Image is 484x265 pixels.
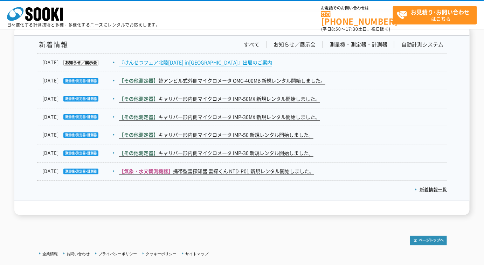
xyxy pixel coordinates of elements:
a: 企業情報 [42,252,58,256]
a: 【その他測定器】キャリパー形内側マイクロメータ IMP-50 新規レンタル開始しました。 [119,131,313,139]
span: 【その他測定器】 [119,131,158,138]
span: 【その他測定器】 [119,95,158,102]
a: 『けんせつフェア北陸[DATE] in[GEOGRAPHIC_DATA]』出展のご案内 [119,59,272,66]
a: すべて [244,41,260,48]
span: (平日 ～ 土日、祝日除く) [321,26,390,32]
a: お知らせ／展示会 [274,41,316,48]
p: 日々進化する計測技術と多種・多様化するニーズにレンタルでお応えします。 [7,23,160,27]
dt: [DATE] [42,114,118,121]
span: 【その他測定器】 [119,77,158,84]
span: お電話でのお問い合わせは [321,6,393,10]
a: 【その他測定器】キャリパー形内側マイクロメータ IMP-30MX 新規レンタル開始しました。 [119,114,320,121]
a: クッキーポリシー [146,252,177,256]
a: [PHONE_NUMBER] [321,11,393,25]
a: 【その他測定器】キャリパー形内側マイクロメータ IMP-50MX 新規レンタル開始しました。 [119,95,320,103]
a: サイトマップ [185,252,208,256]
dt: [DATE] [42,59,118,66]
span: 17:30 [346,26,358,32]
a: 【その他測定器】替アンビル式外側マイクロメータ OMC-400MB 新規レンタル開始しました。 [119,77,325,85]
span: 8:50 [332,26,341,32]
a: 新着情報一覧 [415,186,447,193]
strong: お見積り･お問い合わせ [411,8,470,16]
h1: 新着情報 [37,41,68,48]
img: 測量機・測定器・計測器 [59,114,98,120]
span: 【気象・水文観測機器】 [119,168,173,175]
img: 測量機・測定器・計測器 [59,169,98,174]
dt: [DATE] [42,168,118,175]
span: 【その他測定器】 [119,114,158,121]
a: 測量機・測定器・計測器 [330,41,387,48]
a: プライバシーポリシー [98,252,137,256]
dt: [DATE] [42,150,118,157]
img: 測量機・測定器・計測器 [59,96,98,102]
img: トップページへ [410,236,447,245]
img: 測量機・測定器・計測器 [59,151,98,156]
a: お見積り･お問い合わせはこちら [393,6,477,24]
span: 【その他測定器】 [119,150,158,157]
a: 【その他測定器】キャリパー形内側マイクロメータ IMP-30 新規レンタル開始しました。 [119,150,313,157]
img: お知らせ／展示会 [59,60,98,66]
img: 測量機・測定器・計測器 [59,132,98,138]
img: 測量機・測定器・計測器 [59,78,98,84]
dt: [DATE] [42,95,118,103]
span: はこちら [397,6,477,24]
a: 【気象・水文観測機器】携帯型雷探知器 雷探くん NTD-P01 新規レンタル開始しました。 [119,168,314,175]
a: 自動計測システム [401,41,443,48]
dt: [DATE] [42,131,118,139]
a: お問い合わせ [67,252,90,256]
dt: [DATE] [42,77,118,85]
